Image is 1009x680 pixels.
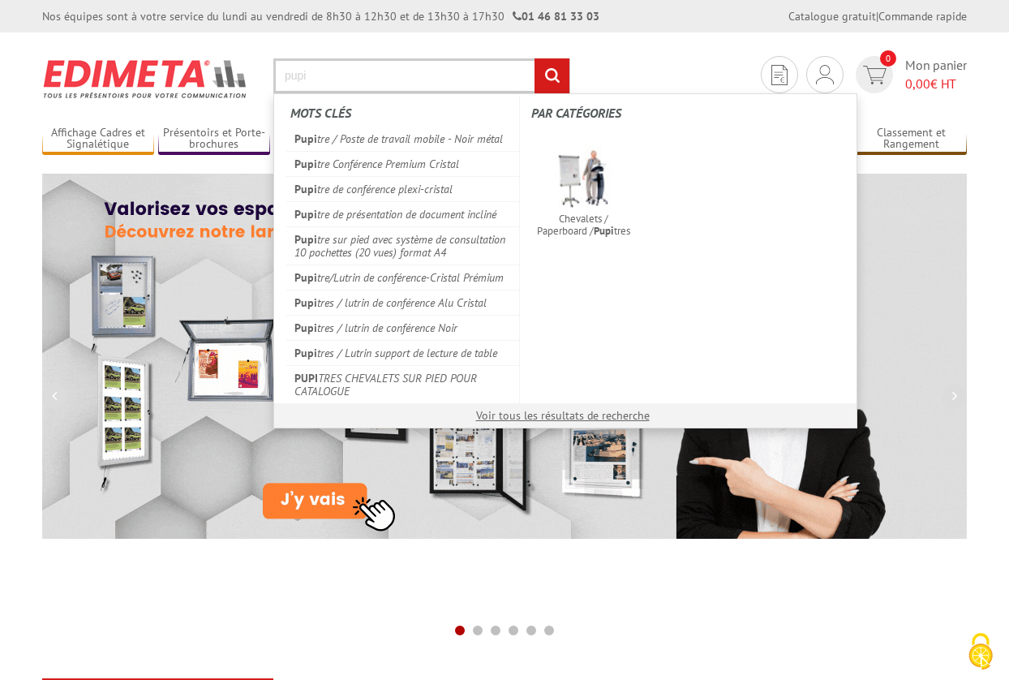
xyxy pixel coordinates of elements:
a: Classement et Rangement [855,126,967,153]
a: Voir tous les résultats de recherche [476,408,650,423]
a: Pupitres / lutrin de conférence Alu Cristal [286,290,519,315]
img: devis rapide [771,65,788,85]
em: Pupi [294,270,317,285]
a: Affichage Cadres et Signalétique [42,126,154,153]
em: Pupi [294,182,317,196]
a: Commande rapide [878,9,967,24]
a: Pupitres / lutrin de conférence Noir [286,315,519,340]
a: Chevalets / Paperboard /Pupitres [531,140,636,243]
a: Pupitre sur pied avec système de consultation 10 pochettes (20 vues) format A4 [286,226,519,265]
span: Mots clés [290,105,351,121]
em: Pupi [294,131,317,146]
em: PUPI [294,371,318,385]
em: Pupi [294,346,317,360]
div: Rechercher un produit ou une référence... [273,93,857,428]
a: Pupitres / Lutrin support de lecture de table [286,340,519,365]
a: Pupitre Conférence Premium Cristal [286,151,519,176]
img: Cookies (fenêtre modale) [960,631,1001,672]
a: PUPITRES CHEVALETS SUR PIED POUR CATALOGUE [286,365,519,403]
input: Rechercher un produit ou une référence... [273,58,570,93]
img: devis rapide [863,66,887,84]
a: Pupitre/Lutrin de conférence-Cristal Prémium [286,265,519,290]
a: Pupitre de conférence plexi-cristal [286,176,519,201]
a: Catalogue gratuit [788,9,876,24]
em: Pupi [594,224,614,238]
span: Mon panier [905,56,967,93]
em: Pupi [294,295,317,310]
span: 0,00 [905,75,930,92]
span: 0 [880,50,896,67]
img: Présentoir, panneau, stand - Edimeta - PLV, affichage, mobilier bureau, entreprise [42,49,249,109]
a: Pupitre de présentation de document incliné [286,201,519,226]
em: Pupi [294,157,317,171]
span: € HT [905,75,967,93]
em: Pupi [294,321,317,335]
em: Pupi [294,232,317,247]
a: devis rapide 0 Mon panier 0,00€ HT [852,56,967,93]
div: Nos équipes sont à votre service du lundi au vendredi de 8h30 à 12h30 et de 13h30 à 17h30 [42,8,599,24]
input: rechercher [535,58,569,93]
img: devis rapide [816,65,834,84]
strong: 01 46 81 33 03 [513,9,599,24]
a: Présentoirs et Porte-brochures [158,126,270,153]
a: Pupitre / Poste de travail mobile - Noir métal [286,127,519,151]
em: Pupi [294,207,317,222]
img: chevalets_conference_vignette.jpg [550,145,617,213]
div: | [788,8,967,24]
span: Chevalets / Paperboard / tres [536,213,631,237]
label: Par catégories [531,96,844,131]
button: Cookies (fenêtre modale) [952,625,1009,680]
